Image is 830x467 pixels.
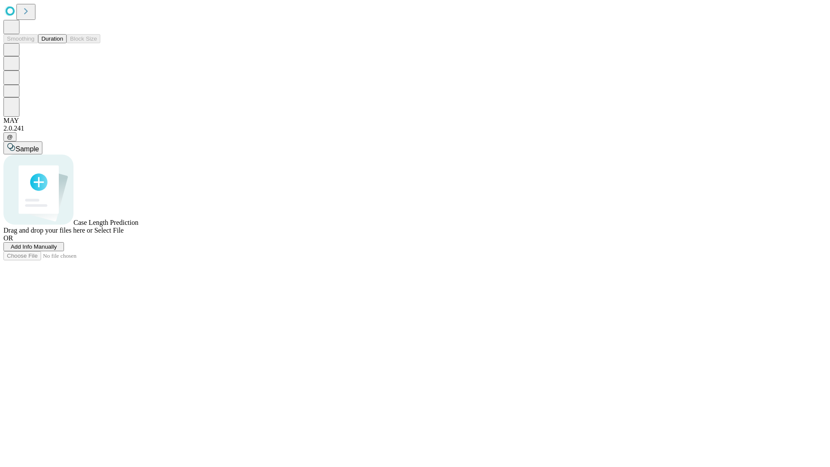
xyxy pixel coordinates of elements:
[3,234,13,242] span: OR
[7,134,13,140] span: @
[3,227,93,234] span: Drag and drop your files here or
[94,227,124,234] span: Select File
[11,243,57,250] span: Add Info Manually
[16,145,39,153] span: Sample
[3,132,16,141] button: @
[73,219,138,226] span: Case Length Prediction
[3,117,827,125] div: MAY
[3,242,64,251] button: Add Info Manually
[3,125,827,132] div: 2.0.241
[67,34,100,43] button: Block Size
[38,34,67,43] button: Duration
[3,34,38,43] button: Smoothing
[3,141,42,154] button: Sample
